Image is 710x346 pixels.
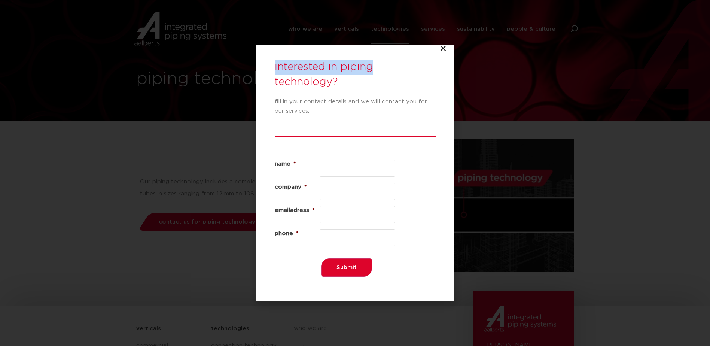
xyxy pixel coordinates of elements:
label: name [275,160,320,169]
label: phone [275,229,320,238]
label: company [275,183,320,192]
input: Submit [321,258,372,277]
p: fill in your contact details and we will contact you for our services. [275,97,436,116]
a: Close [439,45,447,52]
label: emailadress [275,206,320,215]
h3: interested in piping technology? [275,60,436,89]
